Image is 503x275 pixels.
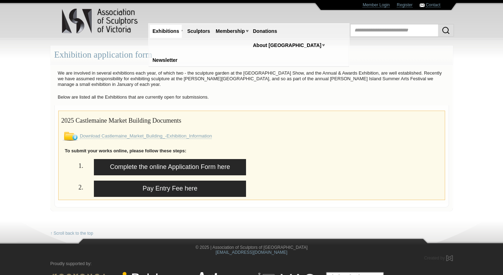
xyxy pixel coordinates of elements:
[80,133,212,139] a: Download Castlemaine_Market_Building_-Exhibition_Information
[61,159,83,171] h2: 1.
[424,256,453,261] a: Created by
[213,25,247,38] a: Membership
[184,25,213,38] a: Sculptors
[424,256,445,261] span: Created by
[65,148,186,153] strong: To submit your works online, please follow these steps:
[94,159,246,175] a: Complete the online Application Form here
[61,181,83,193] h2: 2.
[94,181,246,197] a: Pay Entry Fee here
[250,25,280,38] a: Donations
[50,231,93,236] a: ↑ Scroll back to the top
[426,2,440,8] a: Contact
[54,69,449,89] p: We are involved in several exhibitions each year, of which two - the sculpture garden at the [GEO...
[45,245,458,256] div: © 2025 | Association of Sculptors of [GEOGRAPHIC_DATA]
[250,39,324,52] a: About [GEOGRAPHIC_DATA]
[446,255,453,261] img: Created by Marby
[61,114,442,126] h2: 2025 Castlemaine Market Building Documents
[150,54,180,67] a: Newsletter
[420,4,425,7] img: Contact ASV
[442,26,450,35] img: Search
[397,2,413,8] a: Register
[363,2,390,8] a: Member Login
[50,261,453,267] p: Proudly supported by:
[54,93,449,102] p: Below are listed all the Exhibitions that are currently open for submissions.
[61,132,79,141] img: Download File
[50,46,453,64] div: Exhibition application form
[61,7,139,35] img: logo.png
[150,25,182,38] a: Exhibitions
[216,250,287,255] a: [EMAIL_ADDRESS][DOMAIN_NAME]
